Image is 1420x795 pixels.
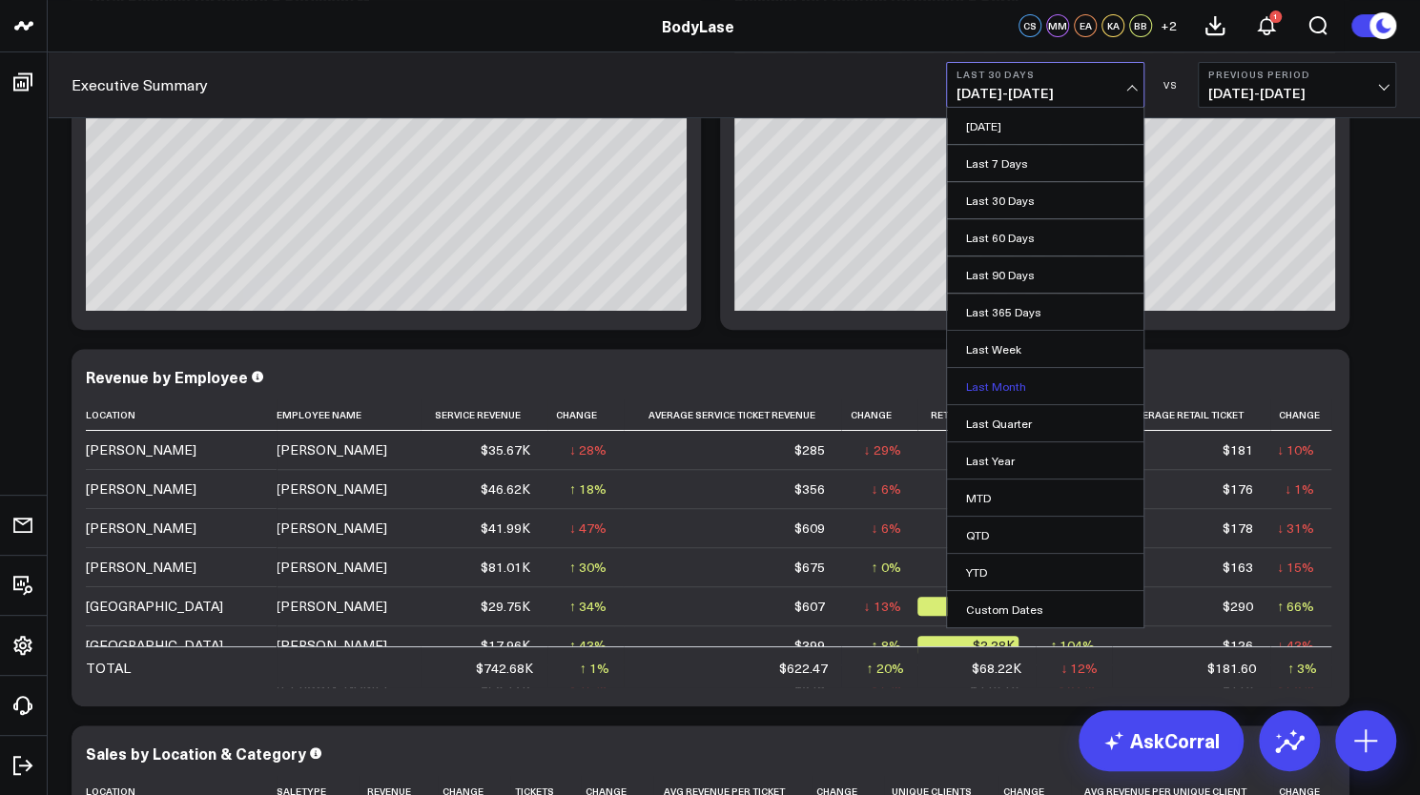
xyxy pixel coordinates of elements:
[86,366,248,387] div: Revenue by Employee
[793,519,824,538] div: $609
[1060,659,1098,678] div: ↓ 12%
[957,86,1134,101] span: [DATE] - [DATE]
[86,636,223,655] div: [GEOGRAPHIC_DATA]
[72,74,208,95] a: Executive Summary
[1019,14,1041,37] div: CS
[947,294,1143,330] a: Last 365 Days
[624,399,842,431] th: Average Service Ticket Revenue
[947,331,1143,367] a: Last Week
[86,597,223,616] div: [GEOGRAPHIC_DATA]
[1112,399,1270,431] th: Average Retail Ticket
[547,399,624,431] th: Change
[481,479,530,499] div: $46.62K
[866,659,903,678] div: ↑ 20%
[1270,399,1331,431] th: Change
[1198,62,1396,108] button: Previous Period[DATE]-[DATE]
[946,62,1144,108] button: Last 30 Days[DATE]-[DATE]
[481,636,530,655] div: $17.96K
[86,519,196,538] div: [PERSON_NAME]
[1287,659,1317,678] div: ↑ 3%
[569,558,607,577] div: ↑ 30%
[277,597,387,616] div: [PERSON_NAME]
[481,519,530,538] div: $41.99K
[957,69,1134,80] b: Last 30 Days
[1046,14,1069,37] div: MM
[1269,10,1282,23] div: 1
[947,145,1143,181] a: Last 7 Days
[947,219,1143,255] a: Last 60 Days
[86,479,196,499] div: [PERSON_NAME]
[1223,636,1253,655] div: $126
[1223,479,1253,499] div: $176
[947,368,1143,404] a: Last Month
[86,399,277,431] th: Location
[793,558,824,577] div: $675
[481,440,530,459] div: $35.67K
[662,15,734,36] a: BodyLase
[86,743,306,764] div: Sales by Location & Category
[1208,69,1386,80] b: Previous Period
[1129,14,1152,37] div: BB
[569,597,607,616] div: ↑ 34%
[793,440,824,459] div: $285
[793,636,824,655] div: $399
[569,519,607,538] div: ↓ 47%
[1074,14,1097,37] div: EA
[1277,558,1314,577] div: ↓ 15%
[86,440,196,459] div: [PERSON_NAME]
[947,256,1143,293] a: Last 90 Days
[947,591,1143,627] a: Custom Dates
[86,659,131,678] div: TOTAL
[277,558,387,577] div: [PERSON_NAME]
[569,440,607,459] div: ↓ 28%
[481,558,530,577] div: $81.01K
[1277,519,1314,538] div: ↓ 31%
[569,479,607,499] div: ↑ 18%
[947,182,1143,218] a: Last 30 Days
[1079,710,1244,771] a: AskCorral
[1050,636,1095,655] div: ↑ 104%
[871,519,900,538] div: ↓ 6%
[863,597,900,616] div: ↓ 13%
[569,636,607,655] div: ↑ 43%
[277,479,387,499] div: [PERSON_NAME]
[1277,440,1314,459] div: ↓ 10%
[793,479,824,499] div: $356
[277,636,387,655] div: [PERSON_NAME]
[277,440,387,459] div: [PERSON_NAME]
[1154,79,1188,91] div: VS
[1277,597,1314,616] div: ↑ 66%
[947,554,1143,590] a: YTD
[947,405,1143,441] a: Last Quarter
[972,659,1021,678] div: $68.22K
[86,558,196,577] div: [PERSON_NAME]
[917,597,1019,616] div: $3.77K
[1223,597,1253,616] div: $290
[863,440,900,459] div: ↓ 29%
[947,108,1143,144] a: [DATE]
[1208,86,1386,101] span: [DATE] - [DATE]
[917,399,1036,431] th: Retail Revenue
[871,479,900,499] div: ↓ 6%
[580,659,609,678] div: ↑ 1%
[871,636,900,655] div: ↑ 8%
[793,597,824,616] div: $607
[1223,519,1253,538] div: $178
[1207,659,1256,678] div: $181.60
[871,558,900,577] div: ↑ 0%
[1277,636,1314,655] div: ↓ 43%
[277,519,387,538] div: [PERSON_NAME]
[1101,14,1124,37] div: KA
[841,399,917,431] th: Change
[947,517,1143,553] a: QTD
[1161,19,1177,32] span: + 2
[421,399,547,431] th: Service Revenue
[1157,14,1180,37] button: +2
[778,659,827,678] div: $622.47
[1285,479,1314,499] div: ↓ 1%
[947,479,1143,516] a: MTD
[277,399,421,431] th: Employee Name
[476,659,533,678] div: $742.68K
[1223,440,1253,459] div: $181
[947,442,1143,479] a: Last Year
